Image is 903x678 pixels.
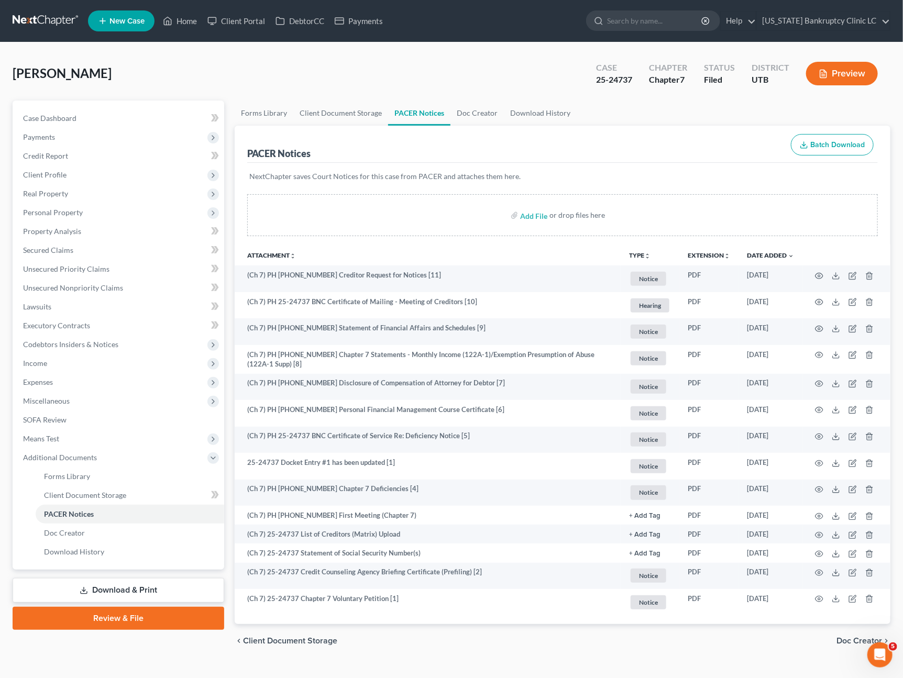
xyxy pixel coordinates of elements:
a: Notice [629,567,671,584]
i: chevron_right [882,637,890,645]
td: [DATE] [739,453,802,480]
div: or drop files here [549,210,605,220]
span: Lawsuits [23,302,51,311]
span: Executory Contracts [23,321,90,330]
a: Executory Contracts [15,316,224,335]
td: (Ch 7) PH 25-24737 BNC Certificate of Service Re: Deficiency Notice [5] [235,427,621,453]
td: [DATE] [739,318,802,345]
i: expand_more [788,253,794,259]
span: [PERSON_NAME] [13,65,112,81]
span: Case Dashboard [23,114,76,123]
a: Payments [329,12,388,30]
span: Forms Library [44,472,90,481]
a: Download History [504,101,577,126]
a: Notice [629,431,671,448]
span: Notice [631,272,666,286]
span: Client Document Storage [44,491,126,499]
span: Notice [631,595,666,609]
a: Notice [629,323,671,340]
a: + Add Tag [629,529,671,539]
div: District [752,62,789,74]
a: Download History [36,542,224,561]
span: Doc Creator [44,528,85,537]
span: Notice [631,380,666,394]
td: [DATE] [739,563,802,590]
td: (Ch 7) PH 25-24737 BNC Certificate of Mailing - Meeting of Creditors [10] [235,292,621,319]
td: [DATE] [739,374,802,401]
span: Miscellaneous [23,396,70,405]
div: Filed [704,74,735,86]
span: Expenses [23,377,53,386]
td: (Ch 7) PH [PHONE_NUMBER] First Meeting (Chapter 7) [235,506,621,525]
a: Download & Print [13,578,224,603]
a: Attachmentunfold_more [247,251,296,259]
i: unfold_more [724,253,730,259]
td: [DATE] [739,292,802,319]
td: PDF [679,318,739,345]
a: Lawsuits [15,297,224,316]
button: Preview [806,62,878,85]
span: Credit Report [23,151,68,160]
a: Notice [629,350,671,367]
div: Case [596,62,632,74]
a: Forms Library [235,101,293,126]
button: + Add Tag [629,513,660,519]
span: Property Analysis [23,227,81,236]
a: PACER Notices [388,101,450,126]
td: [DATE] [739,525,802,543]
a: Home [158,12,202,30]
span: Doc Creator [836,637,882,645]
span: Means Test [23,434,59,443]
span: Notice [631,459,666,473]
a: SOFA Review [15,410,224,429]
button: Batch Download [791,134,874,156]
a: Client Portal [202,12,270,30]
i: chevron_left [235,637,243,645]
span: New Case [109,17,145,25]
td: (Ch 7) 25-24737 Credit Counseling Agency Briefing Certificate (Prefiling) [2] [235,563,621,590]
td: (Ch 7) PH [PHONE_NUMBER] Statement of Financial Affairs and Schedules [9] [235,318,621,345]
td: [DATE] [739,543,802,562]
span: 5 [889,642,897,651]
button: + Add Tag [629,531,660,538]
td: [DATE] [739,427,802,453]
a: + Add Tag [629,510,671,520]
p: NextChapter saves Court Notices for this case from PACER and attaches them here. [249,171,876,182]
a: Notice [629,270,671,287]
td: (Ch 7) PH [PHONE_NUMBER] Chapter 7 Deficiencies [4] [235,480,621,506]
td: [DATE] [739,400,802,427]
span: Notice [631,325,666,339]
a: Date Added expand_more [747,251,794,259]
span: Notice [631,406,666,420]
a: PACER Notices [36,505,224,524]
td: [DATE] [739,589,802,616]
button: TYPEunfold_more [629,252,651,259]
button: Doc Creator chevron_right [836,637,890,645]
span: PACER Notices [44,509,94,518]
a: Case Dashboard [15,109,224,128]
div: UTB [752,74,789,86]
a: Unsecured Priority Claims [15,260,224,279]
td: PDF [679,400,739,427]
span: Additional Documents [23,453,97,462]
td: PDF [679,480,739,506]
td: (Ch 7) PH [PHONE_NUMBER] Personal Financial Management Course Certificate [6] [235,400,621,427]
span: SOFA Review [23,415,67,424]
span: Income [23,359,47,368]
a: Extensionunfold_more [688,251,730,259]
a: Notice [629,458,671,475]
span: Unsecured Priority Claims [23,264,109,273]
button: chevron_left Client Document Storage [235,637,337,645]
span: Secured Claims [23,246,73,254]
span: Client Document Storage [243,637,337,645]
span: Real Property [23,189,68,198]
a: [US_STATE] Bankruptcy Clinic LC [757,12,890,30]
span: Notice [631,351,666,365]
td: PDF [679,525,739,543]
td: PDF [679,589,739,616]
td: [DATE] [739,345,802,374]
span: Download History [44,547,104,556]
a: DebtorCC [270,12,329,30]
td: (Ch 7) 25-24737 Chapter 7 Voluntary Petition [1] [235,589,621,616]
td: 25-24737 Docket Entry #1 has been updated [1] [235,453,621,480]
